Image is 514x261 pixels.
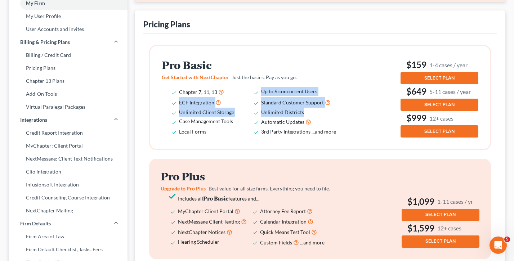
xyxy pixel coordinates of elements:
[401,72,478,84] button: SELECT PLAN
[401,112,478,124] h3: $999
[9,152,128,165] a: NextMessage: Client Text Notifications
[9,62,128,75] a: Pricing Plans
[179,118,233,124] span: Case Management Tools
[504,237,510,242] span: 5
[9,49,128,62] a: Billing / Credit Card
[178,239,219,245] span: Hearing Scheduler
[20,220,51,227] span: Firm Defaults
[437,198,473,205] small: 1-11 cases / yr
[424,129,455,134] span: SELECT PLAN
[9,126,128,139] a: Credit Report Integration
[402,209,479,221] button: SELECT PLAN
[9,36,128,49] a: Billing & Pricing Plans
[401,125,478,138] button: SELECT PLAN
[300,239,325,246] span: ...and more
[490,237,507,254] iframe: Intercom live chat
[178,229,225,235] span: NextChapter Notices
[402,235,479,248] button: SELECT PLAN
[9,178,128,191] a: Infusionsoft Integration
[261,99,324,105] span: Standard Customer Support
[9,10,128,23] a: My User Profile
[178,208,233,214] span: MyChapter Client Portal
[429,61,468,69] small: 1-4 cases / year
[9,191,128,204] a: Credit Counseling Course Integration
[232,74,297,80] span: Just the basics. Pay as you go.
[179,109,234,115] span: Unlimited Client Storage
[424,102,455,108] span: SELECT PLAN
[161,185,206,192] span: Upgrade to Pro Plus
[401,59,478,71] h3: $159
[161,170,345,182] h2: Pro Plus
[402,222,479,234] h3: $1,599
[424,75,455,81] span: SELECT PLAN
[261,109,304,115] span: Unlimited Districts
[401,86,478,97] h3: $649
[401,99,478,111] button: SELECT PLAN
[162,59,346,71] h2: Pro Basic
[260,239,292,246] span: Custom Fields
[261,88,317,94] span: Up to 6 concurrent Users
[178,195,259,202] span: Includes all features and...
[9,23,128,36] a: User Accounts and Invites
[9,75,128,87] a: Chapter 13 Plans
[9,230,128,243] a: Firm Area of Law
[437,224,461,232] small: 12+ cases
[425,238,456,244] span: SELECT PLAN
[9,204,128,217] a: NextChapter Mailing
[203,194,228,202] strong: Pro Basic
[162,74,229,80] span: Get Started with NextChapter
[425,212,456,217] span: SELECT PLAN
[143,19,190,30] div: Pricing Plans
[429,88,471,95] small: 5-11 cases / year
[261,119,304,125] span: Automatic Updates
[179,89,217,95] span: Chapter 7, 11, 13
[9,243,128,256] a: Firm Default Checklist, Tasks, Fees
[429,114,453,122] small: 12+ cases
[260,208,306,214] span: Attorney Fee Report
[9,217,128,230] a: Firm Defaults
[178,219,240,225] span: NextMessage Client Texting
[209,185,330,192] span: Best value for all size firms. Everything you need to file.
[20,116,47,123] span: Integrations
[20,39,70,46] span: Billing & Pricing Plans
[260,219,307,225] span: Calendar Integration
[9,87,128,100] a: Add-On Tools
[402,196,479,207] h3: $1,099
[312,129,336,135] span: ...and more
[260,229,310,235] span: Quick Means Test Tool
[179,129,206,135] span: Local Forms
[179,99,214,105] span: ECF Integration
[9,100,128,113] a: Virtual Paralegal Packages
[261,129,310,135] span: 3rd Party Integrations
[9,113,128,126] a: Integrations
[9,165,128,178] a: Clio Integration
[9,139,128,152] a: MyChapter: Client Portal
